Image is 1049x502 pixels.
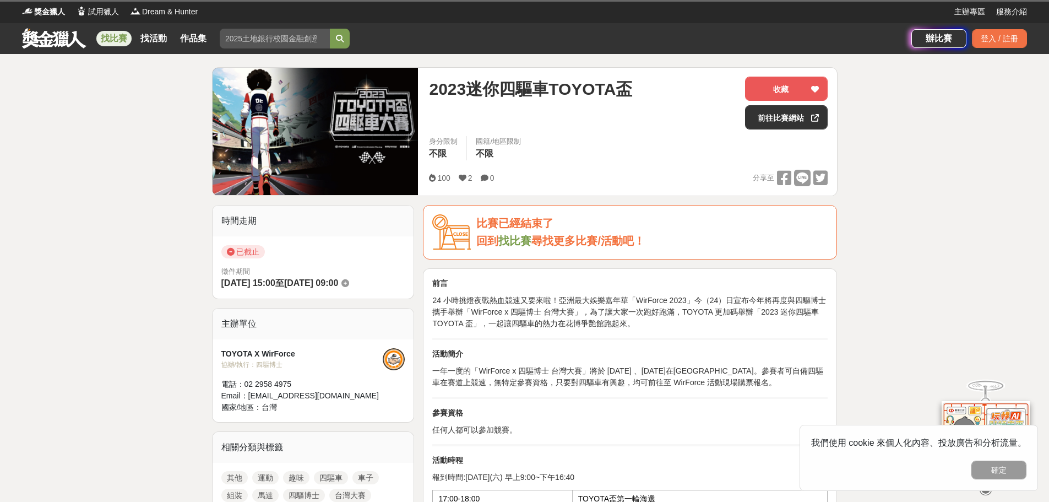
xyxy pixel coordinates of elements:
div: 時間走期 [213,206,414,236]
span: 試用獵人 [88,6,119,18]
div: 身分限制 [429,136,458,147]
span: 分享至 [753,170,774,186]
span: 徵件期間 [221,267,250,276]
strong: 活動簡介 [432,349,463,358]
div: 相關分類與標籤 [213,432,414,463]
a: LogoDream & Hunter [130,6,198,18]
p: 一年一度的「WirForce x 四驅博士 台灣大賽」將於 [DATE] 、[DATE]在[GEOGRAPHIC_DATA]。參賽者可自備四驅車在賽道上競速，無特定參賽資格，只要對四驅車有興趣，... [432,365,828,388]
div: 電話： 02 2958 4975 [221,379,383,390]
img: Cover Image [213,68,418,195]
img: d2146d9a-e6f6-4337-9592-8cefde37ba6b.png [942,401,1030,474]
span: 獎金獵人 [34,6,65,18]
a: 組裝 [221,489,248,502]
span: 不限 [476,149,493,158]
div: 登入 / 註冊 [972,29,1027,48]
a: 主辦專區 [954,6,985,18]
button: 確定 [971,461,1026,479]
span: 已截止 [221,245,265,258]
strong: 活動時程 [432,456,463,465]
a: 趣味 [283,471,309,484]
span: 0 [490,174,494,182]
a: 四驅博士 [283,489,325,502]
a: 作品集 [176,31,211,46]
input: 2025土地銀行校園金融創意挑戰賽：從你出發 開啟智慧金融新頁 [220,29,330,48]
p: 24 小時挑燈夜戰熱血競速又要來啦！亞洲最大娛樂嘉年華「WirForce 2023」今（24）日宣布今年將再度與四驅博士攜手舉辦「WirForce x 四驅博士 台灣大賽」，為了讓大家一次跑好跑... [432,295,828,330]
span: 2023迷你四驅車TOYOTA盃 [429,77,632,101]
a: 前往比賽網站 [745,105,828,129]
span: 國家/地區： [221,403,262,412]
span: 回到 [476,235,498,247]
a: 找比賽 [498,235,531,247]
a: 服務介紹 [996,6,1027,18]
img: Logo [22,6,33,17]
p: 任何人都可以參加競賽。 [432,424,828,436]
span: Dream & Hunter [142,6,198,18]
a: 辦比賽 [911,29,966,48]
img: Logo [130,6,141,17]
a: 找比賽 [96,31,132,46]
p: 報到時間:[DATE](六) 早上9:00~下午16:40 [432,472,828,483]
span: 尋找更多比賽/活動吧！ [531,235,645,247]
span: 至 [275,278,284,288]
strong: 參賽資格 [432,408,463,417]
span: [DATE] 15:00 [221,278,275,288]
span: 不限 [429,149,447,158]
a: 其他 [221,471,248,484]
a: Logo試用獵人 [76,6,119,18]
button: 收藏 [745,77,828,101]
img: Logo [76,6,87,17]
div: 協辦/執行： 四驅博士 [221,360,383,370]
strong: 前言 [432,279,448,288]
span: [DATE] 09:00 [284,278,338,288]
a: Logo獎金獵人 [22,6,65,18]
a: 台灣大賽 [329,489,371,502]
span: 2 [468,174,472,182]
span: 100 [437,174,450,182]
div: Email： [EMAIL_ADDRESS][DOMAIN_NAME] [221,390,383,402]
img: Icon [432,214,471,250]
span: 台灣 [262,403,277,412]
a: 運動 [252,471,279,484]
div: 比賽已經結束了 [476,214,828,233]
a: 找活動 [136,31,171,46]
a: 四驅車 [314,471,348,484]
div: 國籍/地區限制 [476,136,521,147]
a: 馬達 [252,489,279,502]
div: 主辦單位 [213,309,414,339]
a: 車子 [352,471,379,484]
span: 我們使用 cookie 來個人化內容、投放廣告和分析流量。 [811,438,1026,447]
div: TOYOTA X WirForce [221,348,383,360]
